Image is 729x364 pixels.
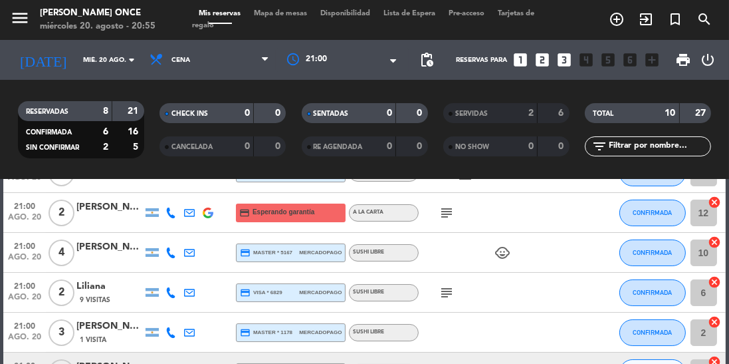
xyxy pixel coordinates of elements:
div: [PERSON_NAME] [76,240,143,255]
span: print [675,52,691,68]
i: looks_4 [577,51,595,69]
strong: 0 [528,142,534,151]
span: CONFIRMADA [633,289,672,296]
span: CONFIRMADA [633,249,672,256]
span: ago. 20 [8,253,41,268]
span: TOTAL [593,110,613,117]
span: Pre-acceso [442,10,491,17]
span: 21:00 [8,317,41,333]
strong: 0 [417,108,425,118]
span: ago. 20 [8,213,41,228]
i: looks_6 [621,51,639,69]
strong: 6 [558,108,566,118]
i: add_circle_outline [609,11,625,27]
i: cancel [708,196,722,209]
span: A LA CARTA [353,210,383,215]
strong: 0 [275,108,283,118]
div: miércoles 20. agosto - 20:55 [40,20,156,33]
strong: 5 [133,142,141,152]
span: SERVIDAS [455,110,488,117]
span: Lista de Espera [377,10,442,17]
i: add_box [643,51,661,69]
button: CONFIRMADA [619,319,686,346]
strong: 0 [417,142,425,151]
i: credit_card [239,208,250,218]
span: 21:00 [8,277,41,293]
span: ago. 20 [8,293,41,308]
strong: 0 [387,108,392,118]
i: subject [439,205,455,221]
span: CONFIRMADA [633,329,672,336]
img: google-logo.png [203,208,213,218]
span: RESERVADAS [26,108,68,115]
span: ago. 20 [8,333,41,348]
strong: 2 [103,142,108,152]
i: looks_one [512,51,529,69]
strong: 27 [695,108,708,118]
span: CONFIRMADA [633,209,672,216]
strong: 16 [128,127,141,136]
span: RE AGENDADA [314,144,363,150]
span: mercadopago [299,248,342,257]
span: 21:00 [8,198,41,213]
span: 4 [49,240,74,266]
strong: 0 [245,108,250,118]
strong: 8 [103,106,108,116]
i: cancel [708,275,722,289]
span: mercadopago [299,288,342,297]
i: cancel [708,236,722,249]
span: visa * 6829 [240,287,282,298]
span: NO SHOW [455,144,489,150]
div: LOG OUT [696,40,719,80]
span: ago. 20 [8,173,41,188]
span: Mapa de mesas [247,10,314,17]
div: [PERSON_NAME] Once [40,7,156,20]
i: filter_list [591,138,607,154]
i: exit_to_app [638,11,654,27]
strong: 0 [387,142,392,151]
span: master * 1178 [240,327,292,338]
i: credit_card [240,248,251,258]
span: 2 [49,200,74,226]
span: mercadopago [299,328,342,337]
i: menu [10,8,30,28]
span: Cena [171,57,190,64]
span: 9 Visitas [80,295,110,305]
div: Liliana [76,279,143,294]
span: CANCELADA [171,144,213,150]
span: 21:00 [306,53,327,67]
button: CONFIRMADA [619,240,686,266]
span: Sushi libre [353,329,384,335]
button: menu [10,8,30,33]
i: credit_card [240,327,251,338]
button: CONFIRMADA [619,200,686,226]
span: SIN CONFIRMAR [26,144,79,151]
span: 1 Visita [80,335,106,345]
span: 3 [49,319,74,346]
button: CONFIRMADA [619,279,686,306]
div: [PERSON_NAME] [76,319,143,334]
i: looks_5 [599,51,617,69]
i: looks_two [534,51,551,69]
span: SENTADAS [314,110,349,117]
div: [PERSON_NAME] [76,200,143,215]
span: 21:00 [8,238,41,253]
strong: 10 [665,108,676,118]
span: Disponibilidad [314,10,377,17]
span: pending_actions [419,52,435,68]
i: arrow_drop_down [124,52,140,68]
span: Reservas para [456,57,507,64]
i: credit_card [240,287,251,298]
strong: 2 [528,108,534,118]
i: [DATE] [10,46,76,74]
i: search [696,11,712,27]
input: Filtrar por nombre... [607,139,710,154]
i: power_settings_new [700,52,716,68]
span: Sushi libre [353,250,384,255]
i: cancel [708,315,722,329]
span: CHECK INS [171,110,208,117]
strong: 6 [103,127,108,136]
span: Mis reservas [192,10,247,17]
strong: 0 [275,142,283,151]
span: Sushi libre [353,289,384,295]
